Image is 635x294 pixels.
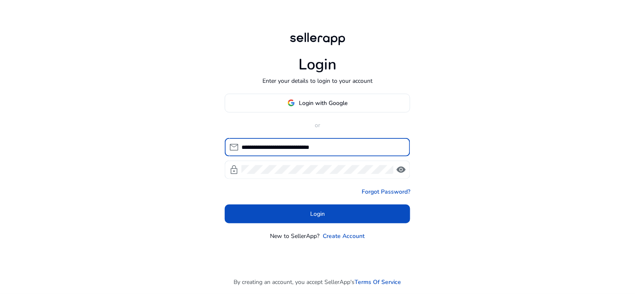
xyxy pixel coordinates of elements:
[229,165,239,175] span: lock
[396,165,406,175] span: visibility
[225,121,410,130] p: or
[288,99,295,107] img: google-logo.svg
[229,142,239,152] span: mail
[225,205,410,223] button: Login
[362,187,410,196] a: Forgot Password?
[310,210,325,218] span: Login
[225,94,410,112] button: Login with Google
[262,77,373,85] p: Enter your details to login to your account
[323,232,365,240] a: Create Account
[270,232,320,240] p: New to SellerApp?
[355,278,401,286] a: Terms Of Service
[299,99,348,107] span: Login with Google
[298,56,337,74] h1: Login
